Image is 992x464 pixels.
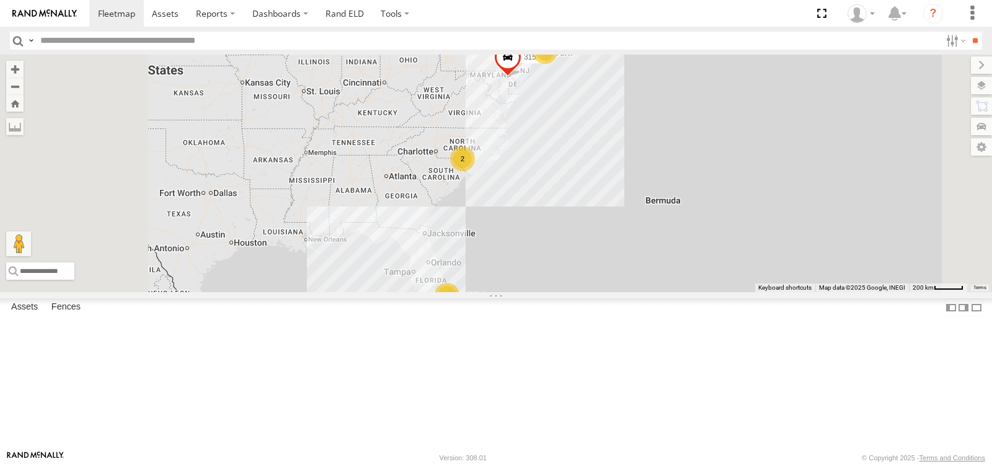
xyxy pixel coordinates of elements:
[524,52,536,61] span: 315
[970,298,983,316] label: Hide Summary Table
[973,285,986,290] a: Terms (opens in new tab)
[450,146,475,171] div: 2
[6,78,24,95] button: Zoom out
[6,118,24,135] label: Measure
[758,283,812,292] button: Keyboard shortcuts
[957,298,970,316] label: Dock Summary Table to the Right
[7,452,64,464] a: Visit our Website
[440,454,487,462] div: Version: 308.01
[6,95,24,112] button: Zoom Home
[6,231,31,256] button: Drag Pegman onto the map to open Street View
[45,299,87,316] label: Fences
[26,32,36,50] label: Search Query
[971,138,992,156] label: Map Settings
[913,284,934,291] span: 200 km
[862,454,985,462] div: © Copyright 2025 -
[843,4,879,23] div: Victor Calcano Jr
[12,9,77,18] img: rand-logo.svg
[6,61,24,78] button: Zoom in
[435,283,459,308] div: 3
[919,454,985,462] a: Terms and Conditions
[945,298,957,316] label: Dock Summary Table to the Left
[923,4,943,24] i: ?
[5,299,44,316] label: Assets
[819,284,905,291] span: Map data ©2025 Google, INEGI
[909,283,967,292] button: Map Scale: 200 km per 44 pixels
[533,39,557,64] div: 5
[941,32,968,50] label: Search Filter Options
